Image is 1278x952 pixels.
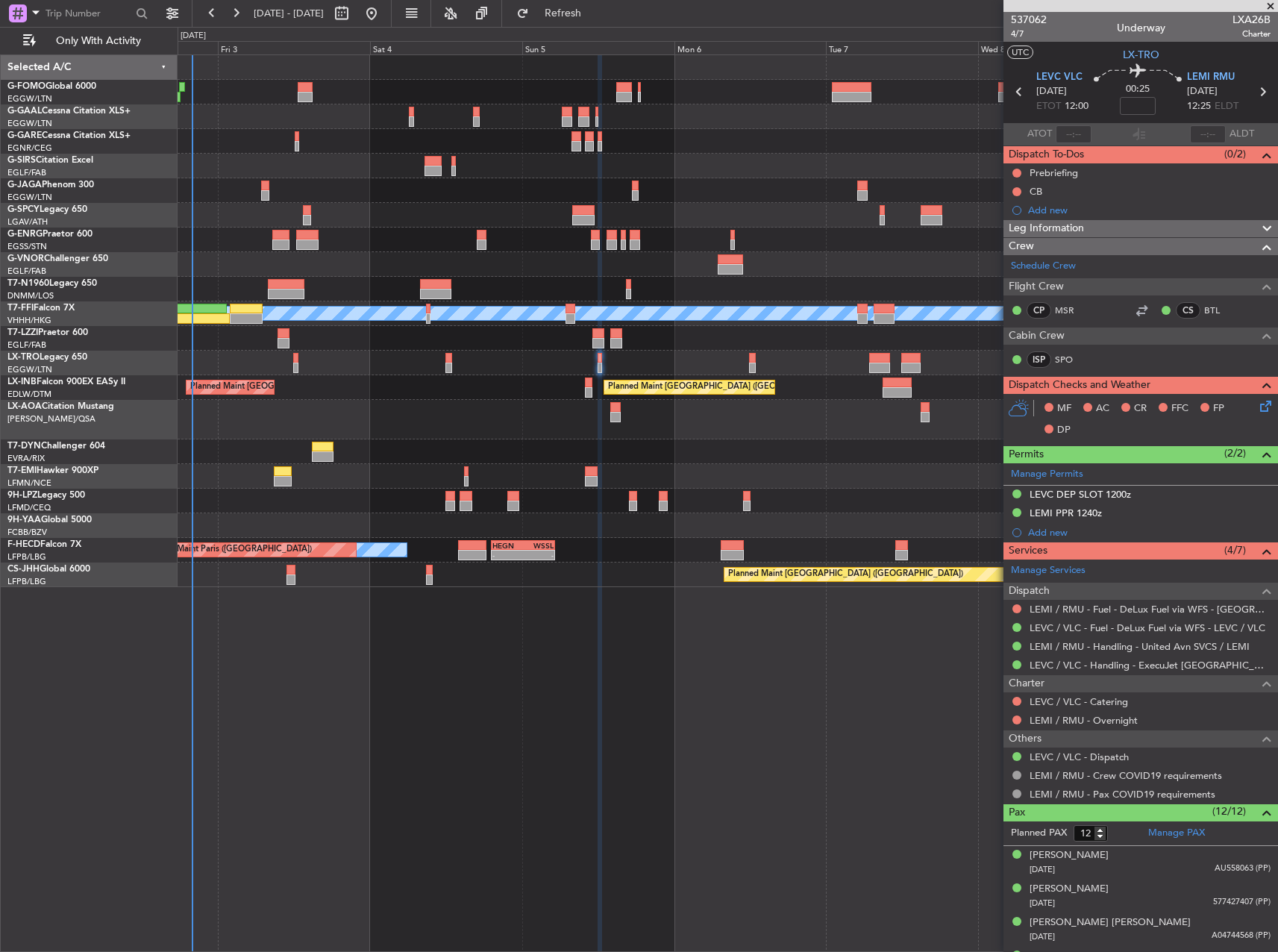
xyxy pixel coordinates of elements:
[7,107,42,116] span: G-GAAL
[1028,204,1271,216] div: Add new
[7,442,105,451] a: T7-DYNChallenger 604
[7,353,87,362] a: LX-TROLegacy 650
[1030,751,1129,763] a: LEVC / VLC - Dispatch
[7,502,51,513] a: LFMD/CEQ
[7,328,88,337] a: T7-LZZIPraetor 600
[7,402,114,411] a: LX-AOACitation Mustang
[7,118,52,129] a: EGGW/LTN
[1007,46,1033,59] button: UTC
[7,540,40,549] span: F-HECD
[7,181,42,190] span: G-JAGA
[1215,99,1238,114] span: ELDT
[7,364,52,375] a: EGGW/LTN
[7,304,34,313] span: T7-FFI
[674,41,827,54] div: Mon 6
[1030,640,1250,653] a: LEMI / RMU - Handling - United Avn SVCS / LEMI
[7,491,37,500] span: 9H-LPZ
[7,402,42,411] span: LX-AOA
[608,376,843,398] div: Planned Maint [GEOGRAPHIC_DATA] ([GEOGRAPHIC_DATA])
[1055,304,1089,317] a: MSR
[7,413,95,425] a: [PERSON_NAME]/QSA
[7,353,40,362] span: LX-TRO
[1187,99,1211,114] span: 12:25
[492,541,523,550] div: HEGN
[1027,127,1052,142] span: ATOT
[1011,826,1067,841] label: Planned PAX
[1030,915,1191,930] div: [PERSON_NAME] [PERSON_NAME]
[1056,125,1091,143] input: --:--
[1123,47,1159,63] span: LX-TRO
[1030,931,1055,942] span: [DATE]
[1065,99,1089,114] span: 12:00
[1187,70,1235,85] span: LEMI RMU
[1096,401,1109,416] span: AC
[1011,12,1047,28] span: 537062
[1027,351,1051,368] div: ISP
[1148,826,1205,841] a: Manage PAX
[7,389,51,400] a: EDLW/DTM
[1213,896,1271,909] span: 577427407 (PP)
[510,1,599,25] button: Refresh
[7,279,49,288] span: T7-N1960
[1057,423,1071,438] span: DP
[1232,28,1271,40] span: Charter
[7,453,45,464] a: EVRA/RIX
[7,565,90,574] a: CS-JHHGlobal 6000
[1212,930,1271,942] span: A04744568 (PP)
[7,82,46,91] span: G-FOMO
[370,41,522,54] div: Sat 4
[7,156,36,165] span: G-SIRS
[218,41,370,54] div: Fri 3
[1011,28,1047,40] span: 4/7
[1204,304,1238,317] a: BTL
[7,192,52,203] a: EGGW/LTN
[7,230,43,239] span: G-ENRG
[1030,714,1138,727] a: LEMI / RMU - Overnight
[254,7,324,20] span: [DATE] - [DATE]
[1030,864,1055,875] span: [DATE]
[1030,848,1109,863] div: [PERSON_NAME]
[7,181,94,190] a: G-JAGAPhenom 300
[1009,542,1047,560] span: Services
[1030,769,1222,782] a: LEMI / RMU - Crew COVID19 requirements
[7,527,47,538] a: FCBB/BZV
[1009,675,1044,692] span: Charter
[522,41,674,54] div: Sun 5
[1036,99,1061,114] span: ETOT
[1036,84,1067,99] span: [DATE]
[7,167,46,178] a: EGLF/FAB
[7,205,40,214] span: G-SPCY
[1213,401,1224,416] span: FP
[7,279,97,288] a: T7-N1960Legacy 650
[523,551,554,560] div: -
[7,466,37,475] span: T7-EMI
[7,205,87,214] a: G-SPCYLegacy 650
[7,230,93,239] a: G-ENRGPraetor 600
[1027,302,1051,319] div: CP
[1030,898,1055,909] span: [DATE]
[523,541,554,550] div: WSSL
[1176,302,1200,319] div: CS
[7,93,52,104] a: EGGW/LTN
[7,477,51,489] a: LFMN/NCE
[7,82,96,91] a: G-FOMOGlobal 6000
[7,565,40,574] span: CS-JHH
[1187,84,1218,99] span: [DATE]
[1009,328,1065,345] span: Cabin Crew
[1030,185,1042,198] div: CB
[1057,401,1071,416] span: MF
[1224,146,1246,162] span: (0/2)
[7,131,131,140] a: G-GARECessna Citation XLS+
[155,539,312,561] div: AOG Maint Paris ([GEOGRAPHIC_DATA])
[1030,695,1128,708] a: LEVC / VLC - Catering
[7,516,41,524] span: 9H-YAA
[1009,804,1025,821] span: Pax
[7,378,37,386] span: LX-INB
[1030,488,1131,501] div: LEVC DEP SLOT 1200z
[1009,377,1150,394] span: Dispatch Checks and Weather
[1009,220,1084,237] span: Leg Information
[7,143,52,154] a: EGNR/CEG
[1224,542,1246,558] span: (4/7)
[7,216,48,228] a: LGAV/ATH
[532,8,595,19] span: Refresh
